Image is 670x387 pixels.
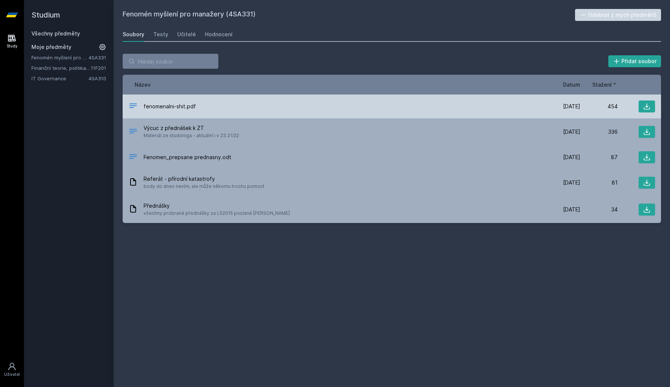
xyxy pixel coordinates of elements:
[129,152,138,163] div: ODT
[7,43,18,49] div: Study
[608,55,661,67] button: Přidat soubor
[575,9,661,21] button: Odebrat z mých předmětů
[135,81,151,89] button: Název
[563,179,580,186] span: [DATE]
[144,103,196,110] span: fenomenalni-shit.pdf
[144,202,290,210] span: Přednášky
[144,175,264,183] span: Referát - přírodní katastrofy
[129,101,138,112] div: PDF
[31,30,80,37] a: Všechny předměty
[31,54,89,61] a: Fenomén myšlení pro manažery
[89,55,106,61] a: 4SA331
[144,183,264,190] span: body do dnes nevím, ale může někomu trochu pomoct
[89,75,106,81] a: 4SA310
[153,27,168,42] a: Testy
[144,124,239,132] span: Výcuc z přednášek k ZT
[205,31,233,38] div: Hodnocení
[144,132,239,139] span: Materiál ze studologa - aktuální i v ZS 21/22
[205,27,233,42] a: Hodnocení
[123,54,218,69] input: Hledej soubor
[563,81,580,89] button: Datum
[144,210,290,217] span: všechny probrané přednášky za LS2015 poslané [PERSON_NAME]
[91,65,106,71] a: 11F201
[592,81,612,89] span: Stažení
[580,179,618,186] div: 81
[580,206,618,213] div: 34
[129,127,138,137] div: .PDF
[177,27,196,42] a: Učitelé
[123,9,575,21] h2: Fenomén myšlení pro manažery (4SA331)
[123,31,144,38] div: Soubory
[580,154,618,161] div: 87
[144,154,231,161] span: Fenomen_prepsane prednasny.odt
[1,358,22,381] a: Uživatel
[563,103,580,110] span: [DATE]
[580,103,618,110] div: 454
[153,31,168,38] div: Testy
[4,372,20,377] div: Uživatel
[563,128,580,136] span: [DATE]
[123,27,144,42] a: Soubory
[31,75,89,82] a: IT Governance
[31,43,71,51] span: Moje předměty
[563,206,580,213] span: [DATE]
[580,128,618,136] div: 336
[31,64,91,72] a: Finanční teorie, politika a instituce
[563,154,580,161] span: [DATE]
[592,81,618,89] button: Stažení
[1,30,22,53] a: Study
[177,31,196,38] div: Učitelé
